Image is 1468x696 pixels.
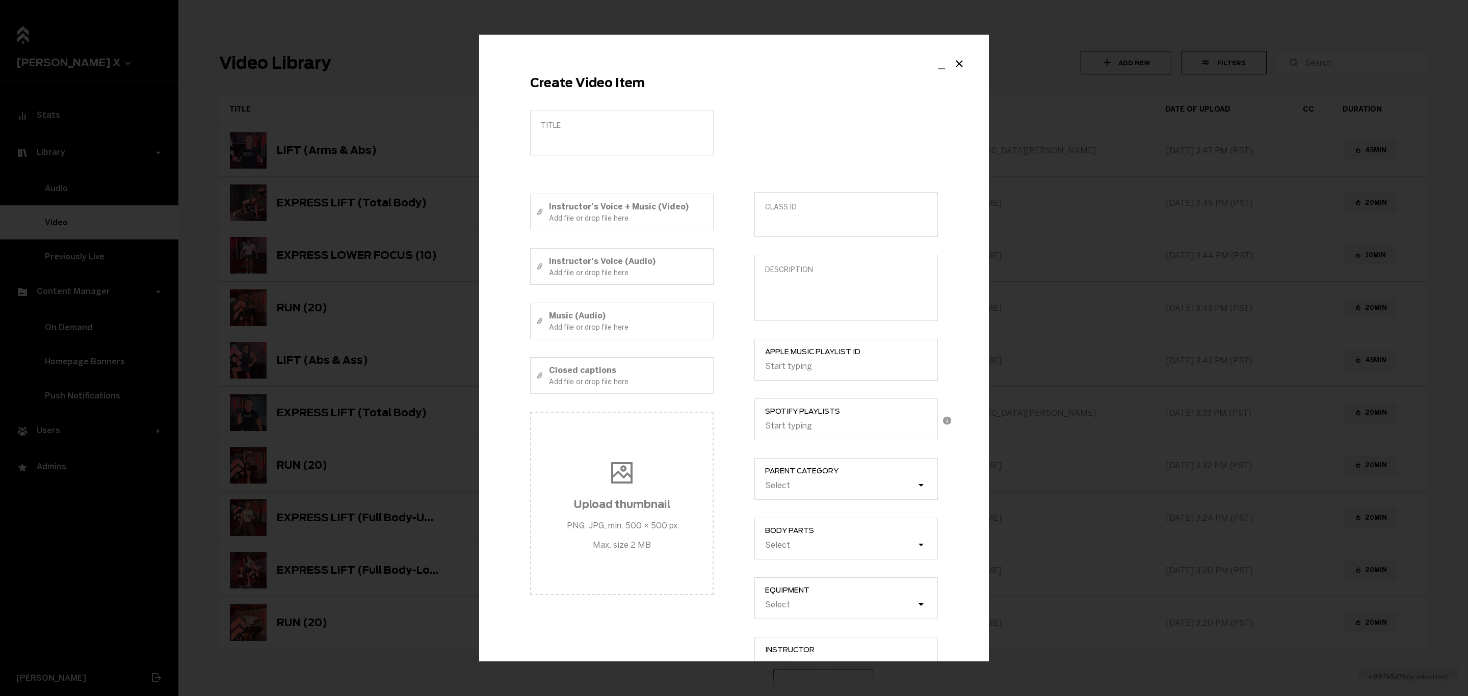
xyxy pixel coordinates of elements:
div: Music (Audio) [549,311,703,332]
span: Body parts [765,526,937,534]
div: Instructor's Voice + Music (Video) [549,202,703,223]
div: Closed captions [549,365,703,386]
div: Can be playlist URL or an ID confirmed by pressing Enter key. Spotify authentication may be requi... [943,414,951,425]
input: Title [541,135,703,145]
textarea: Description [765,279,927,310]
span: instructor [765,646,937,654]
span: Title [541,121,703,130]
span: parent category [765,467,937,475]
span: Description [765,265,927,274]
small: Add file or drop file here [549,323,703,332]
span: Spotify Playlists [765,407,937,415]
div: Start typing [765,361,812,371]
small: Add file or drop file here [549,269,703,277]
small: Add file or drop file here [549,378,703,386]
span: Apple Music Playlist ID [765,347,937,356]
button: Minimize modal [935,55,948,70]
h2: Create Video Item [530,75,938,90]
span: Equipment [765,586,937,594]
div: Select [765,600,790,609]
div: Start typing [765,421,812,431]
span: Class ID [765,203,927,211]
span: PNG, JPG, min. 500 × 500 px [567,521,677,530]
div: Select... [765,659,796,669]
div: Instructor's Voice (Audio) [549,256,703,277]
small: Add file or drop file here [549,214,703,223]
div: Example Modal [479,35,989,661]
span: Max. size 2 MB [567,540,677,550]
input: Class ID [765,217,927,226]
div: Select [765,540,790,550]
h3: Upload thumbnail [567,498,677,511]
div: Select [765,480,790,490]
button: Close modal [950,55,968,70]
